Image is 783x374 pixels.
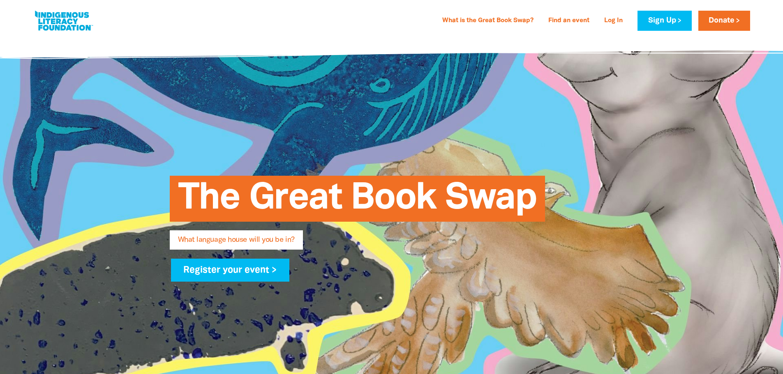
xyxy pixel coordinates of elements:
[171,259,290,282] a: Register your event >
[543,14,594,28] a: Find an event
[637,11,691,31] a: Sign Up
[178,182,537,222] span: The Great Book Swap
[698,11,750,31] a: Donate
[599,14,628,28] a: Log In
[178,236,295,250] span: What language house will you be in?
[437,14,538,28] a: What is the Great Book Swap?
